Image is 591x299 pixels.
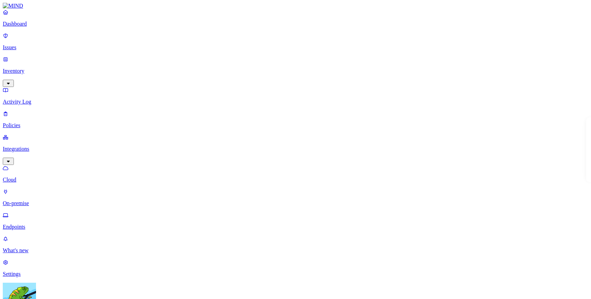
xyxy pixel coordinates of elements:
a: Integrations [3,134,588,164]
p: Inventory [3,68,588,74]
p: Integrations [3,146,588,152]
p: Dashboard [3,21,588,27]
a: Policies [3,111,588,129]
p: What's new [3,247,588,254]
p: Activity Log [3,99,588,105]
a: What's new [3,236,588,254]
img: MIND [3,3,23,9]
a: Issues [3,33,588,51]
a: Settings [3,259,588,277]
p: Endpoints [3,224,588,230]
a: Activity Log [3,87,588,105]
p: Issues [3,44,588,51]
a: MIND [3,3,588,9]
p: Policies [3,122,588,129]
a: On-premise [3,188,588,206]
p: Cloud [3,177,588,183]
p: On-premise [3,200,588,206]
a: Dashboard [3,9,588,27]
a: Endpoints [3,212,588,230]
a: Cloud [3,165,588,183]
a: Inventory [3,56,588,86]
p: Settings [3,271,588,277]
